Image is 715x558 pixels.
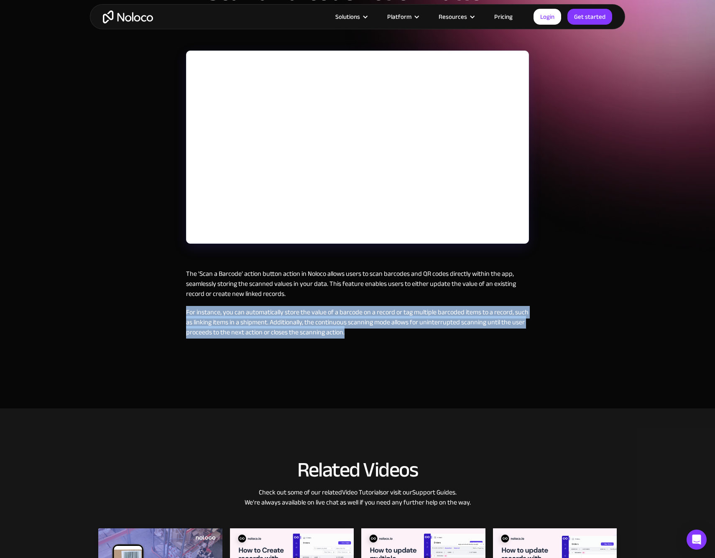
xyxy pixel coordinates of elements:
[325,11,377,22] div: Solutions
[534,9,561,25] a: Login
[186,307,529,337] p: For instance, you can automatically store the value of a barcode on a record or tag multiple barc...
[98,487,617,520] p: Check out some of our related or visit our . We're always available on live chat as well if you n...
[484,11,523,22] a: Pricing
[186,269,529,299] p: The 'Scan a Barcode' action button action in Noloco allows users to scan barcodes and QR codes di...
[103,10,153,23] a: home
[377,11,428,22] div: Platform
[439,11,467,22] div: Resources
[342,486,383,499] a: Video Tutorials
[98,459,617,481] h2: Related Videos
[387,11,411,22] div: Platform
[412,486,455,499] a: Support Guides
[687,530,707,550] div: Open Intercom Messenger
[428,11,484,22] div: Resources
[567,9,612,25] a: Get started
[335,11,360,22] div: Solutions
[186,51,529,243] iframe: YouTube embed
